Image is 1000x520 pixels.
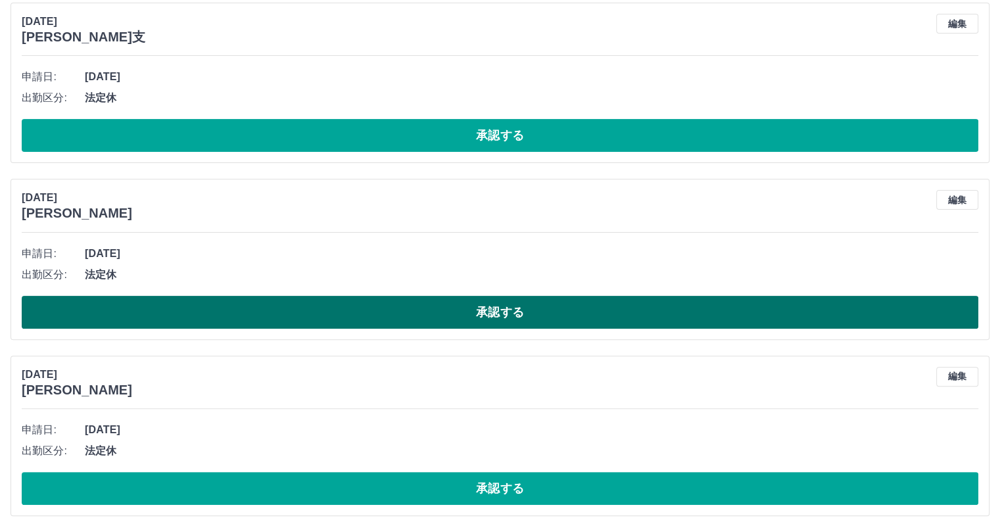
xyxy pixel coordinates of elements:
span: 法定休 [85,443,978,459]
button: 編集 [936,14,978,34]
p: [DATE] [22,367,132,383]
span: 法定休 [85,90,978,106]
span: [DATE] [85,246,978,262]
p: [DATE] [22,14,145,30]
button: 承認する [22,119,978,152]
span: [DATE] [85,69,978,85]
span: 出勤区分: [22,90,85,106]
button: 編集 [936,367,978,387]
button: 編集 [936,190,978,210]
span: 出勤区分: [22,443,85,459]
h3: [PERSON_NAME] [22,206,132,221]
span: [DATE] [85,422,978,438]
button: 承認する [22,296,978,329]
button: 承認する [22,472,978,505]
span: 出勤区分: [22,267,85,283]
span: 申請日: [22,422,85,438]
h3: [PERSON_NAME] [22,383,132,398]
span: 申請日: [22,246,85,262]
h3: [PERSON_NAME]支 [22,30,145,45]
span: 申請日: [22,69,85,85]
p: [DATE] [22,190,132,206]
span: 法定休 [85,267,978,283]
